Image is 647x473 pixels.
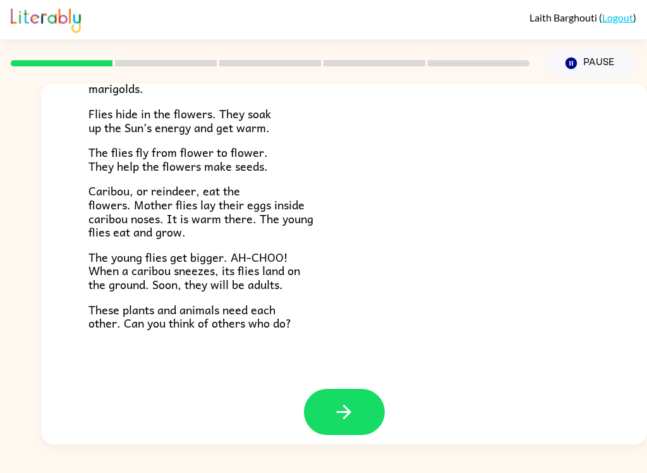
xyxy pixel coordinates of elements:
button: Pause [545,49,636,78]
span: These plants and animals need each other. Can you think of others who do? [88,300,291,333]
div: ( ) [529,11,636,23]
span: The young flies get bigger. AH-CHOO! When a caribou sneezes, its flies land on the ground. Soon, ... [88,248,300,293]
span: Caribou, or reindeer, eat the flowers. Mother flies lay their eggs inside caribou noses. It is wa... [88,181,313,241]
span: The flies fly from flower to flower. They help the flowers make seeds. [88,143,268,175]
span: Laith Barghouti [529,11,599,23]
a: Logout [602,11,633,23]
img: Literably [11,5,81,33]
span: Flies hide in the flowers. They soak up the Sun’s energy and get warm. [88,104,271,137]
